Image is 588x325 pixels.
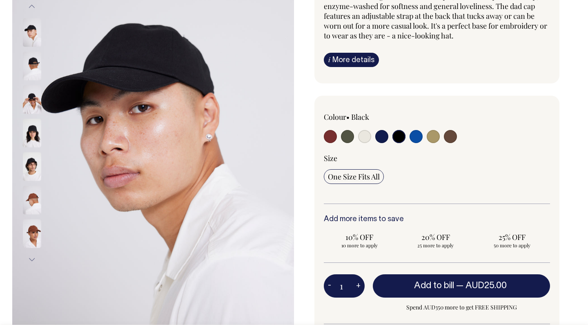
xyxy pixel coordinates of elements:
img: chocolate [23,186,41,214]
span: 20% OFF [404,232,468,242]
span: Add to bill [414,282,454,290]
span: AUD25.00 [465,282,507,290]
span: • [346,112,350,122]
button: Add to bill —AUD25.00 [373,274,550,297]
img: black [23,152,41,181]
h6: Add more items to save [324,215,550,224]
span: 25% OFF [480,232,543,242]
input: One Size Fits All [324,169,384,184]
label: Black [351,112,369,122]
div: Size [324,153,550,163]
span: i [328,55,330,64]
img: chocolate [23,219,41,248]
span: 10% OFF [328,232,391,242]
a: iMore details [324,53,379,67]
button: + [352,278,365,294]
span: 50 more to apply [480,242,543,249]
span: 10 more to apply [328,242,391,249]
input: 10% OFF 10 more to apply [324,230,395,251]
span: Spend AUD350 more to get FREE SHIPPING [373,303,550,312]
div: Colour [324,112,414,122]
img: black [23,119,41,147]
img: black [23,18,41,47]
span: — [456,282,509,290]
img: black [23,85,41,114]
input: 20% OFF 25 more to apply [400,230,472,251]
img: black [23,52,41,80]
input: 25% OFF 50 more to apply [476,230,548,251]
button: Next [26,250,38,269]
span: One Size Fits All [328,172,380,182]
span: 25 more to apply [404,242,468,249]
button: - [324,278,335,294]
